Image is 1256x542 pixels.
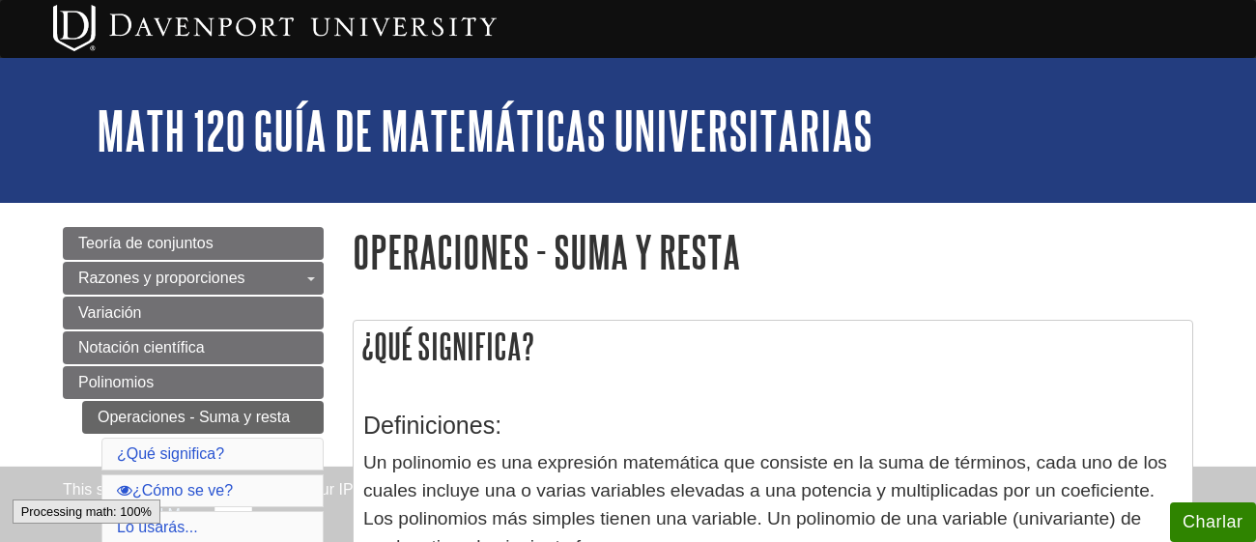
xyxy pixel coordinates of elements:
a: Notación científica [63,331,324,364]
a: ¿Cómo se ve? [117,482,233,499]
a: ¿Qué significa? [117,445,224,462]
span: Razones y proporciones [78,270,245,286]
span: Polinomios [78,374,154,390]
span: Variación [78,304,142,321]
a: Polinomios [63,366,324,399]
a: Variación [63,297,324,329]
a: Teoría de conjuntos [63,227,324,260]
h3: Definiciones: [363,412,1183,440]
a: Operaciones - Suma y resta [82,401,324,434]
span: Teoría de conjuntos [78,235,214,251]
a: MATH 120 Guía de matemáticas universitarias [97,100,872,160]
h2: ¿Qué significa? [354,321,1192,372]
button: Charlar [1170,502,1256,542]
img: Davenport University [53,5,497,51]
span: Notación científica [78,339,205,356]
div: Processing math: 100% [13,499,160,524]
a: Lo usarás... [117,519,198,535]
h1: Operaciones - Suma y resta [353,227,1193,276]
a: Razones y proporciones [63,262,324,295]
